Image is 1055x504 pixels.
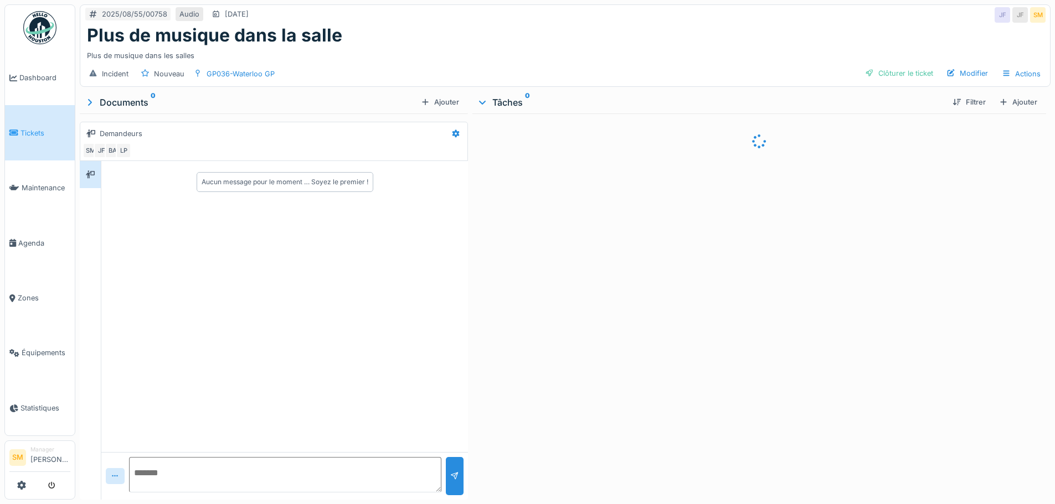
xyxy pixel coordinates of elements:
[948,95,990,110] div: Filtrer
[87,46,1043,61] div: Plus de musique dans les salles
[83,143,98,158] div: SM
[18,238,70,248] span: Agenda
[5,325,75,380] a: Équipements
[5,105,75,160] a: Tickets
[5,50,75,105] a: Dashboard
[5,160,75,215] a: Maintenance
[105,143,120,158] div: BA
[94,143,109,158] div: JF
[942,66,992,81] div: Modifier
[22,347,70,358] span: Équipements
[477,96,944,109] div: Tâches
[30,445,70,469] li: [PERSON_NAME]
[5,271,75,325] a: Zones
[5,215,75,270] a: Agenda
[151,96,156,109] sup: 0
[30,445,70,454] div: Manager
[102,9,167,19] div: 2025/08/55/00758
[9,445,70,472] a: SM Manager[PERSON_NAME]
[5,381,75,435] a: Statistiques
[19,72,70,83] span: Dashboard
[20,128,70,138] span: Tickets
[1030,7,1046,23] div: SM
[100,128,142,139] div: Demandeurs
[202,177,368,187] div: Aucun message pour le moment … Soyez le premier !
[861,66,938,81] div: Clôturer le ticket
[102,69,128,79] div: Incident
[525,96,530,109] sup: 0
[20,403,70,413] span: Statistiques
[18,293,70,303] span: Zones
[179,9,199,19] div: Audio
[995,7,1010,23] div: JF
[154,69,184,79] div: Nouveau
[995,95,1042,110] div: Ajouter
[9,449,26,466] li: SM
[225,9,249,19] div: [DATE]
[416,95,464,110] div: Ajouter
[997,66,1046,82] div: Actions
[22,183,70,193] span: Maintenance
[207,69,275,79] div: GP036-Waterloo GP
[1012,7,1028,23] div: JF
[84,96,416,109] div: Documents
[87,25,342,46] h1: Plus de musique dans la salle
[23,11,56,44] img: Badge_color-CXgf-gQk.svg
[116,143,131,158] div: LP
